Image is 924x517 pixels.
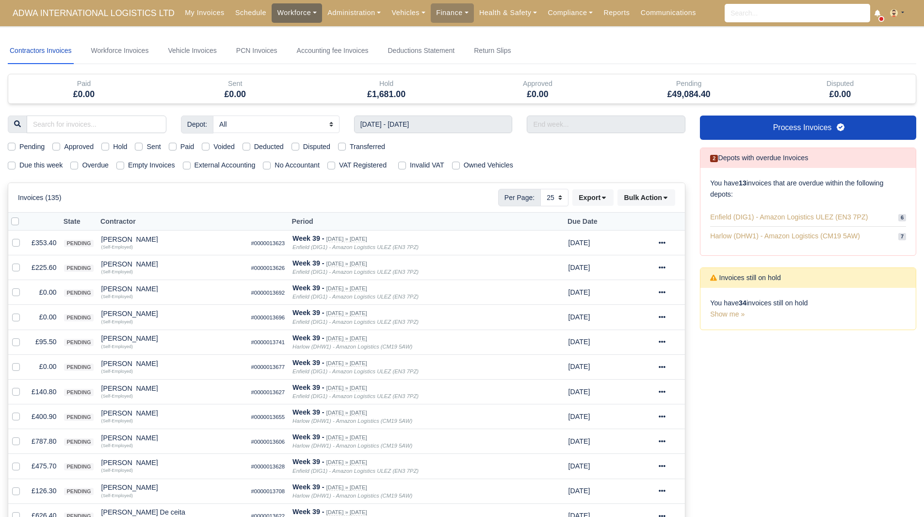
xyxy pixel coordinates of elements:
strong: Week 39 - [292,334,324,342]
small: #0000013627 [251,389,285,395]
span: 1 week from now [568,288,590,296]
small: (Self-Employed) [101,294,133,299]
a: Accounting fee Invoices [295,38,371,64]
small: #0000013708 [251,488,285,494]
a: Communications [635,3,702,22]
div: [PERSON_NAME] [101,385,243,392]
div: [PERSON_NAME] [101,310,243,317]
a: Finance [431,3,474,22]
div: [PERSON_NAME] [101,285,243,292]
span: ADWA INTERNATIONAL LOGISTICS LTD [8,3,179,23]
div: Export [572,189,617,206]
div: Sent [167,78,304,89]
i: Enfield (DIG1) - Amazon Logistics ULEZ (EN3 7PZ) [292,393,419,399]
h6: Invoices (135) [18,194,61,202]
div: [PERSON_NAME] [101,459,243,466]
small: (Self-Employed) [101,468,133,473]
span: 1 week from now [568,313,590,321]
a: Deductions Statement [386,38,456,64]
span: 6 [898,214,906,221]
small: [DATE] » [DATE] [326,236,367,242]
label: Deducted [254,141,284,152]
h5: £0.00 [469,89,606,100]
span: pending [64,463,93,470]
small: #0000013623 [251,240,285,246]
label: Sent [146,141,161,152]
span: pending [64,364,93,371]
input: Search... [725,4,870,22]
button: Bulk Action [617,189,675,206]
small: [DATE] » [DATE] [326,310,367,317]
span: 1 week from now [568,388,590,396]
strong: Week 39 - [292,458,324,466]
span: Enfield (DIG1) - Amazon Logistics ULEZ (EN3 7PZ) [710,212,868,223]
small: [DATE] » [DATE] [326,285,367,292]
i: Harlow (DHW1) - Amazon Logistics (CM19 5AW) [292,418,412,424]
a: PCN Invoices [234,38,279,64]
label: Due this week [19,160,63,171]
h5: £0.00 [772,89,908,100]
span: pending [64,438,93,446]
a: Enfield (DIG1) - Amazon Logistics ULEZ (EN3 7PZ) 6 [710,208,906,227]
small: #0000013626 [251,265,285,271]
small: [DATE] » [DATE] [326,360,367,367]
div: [PERSON_NAME] [101,484,243,491]
label: No Accountant [275,160,320,171]
strong: Week 39 - [292,433,324,441]
div: Disputed [772,78,908,89]
small: #0000013692 [251,290,285,296]
label: Transferred [350,141,385,152]
span: 2 [710,155,718,162]
a: Contractors Invoices [8,38,74,64]
span: pending [64,240,93,247]
span: 1 week from now [568,264,590,271]
label: Empty Invoices [128,160,175,171]
div: Paid [8,74,160,103]
a: Compliance [542,3,598,22]
small: [DATE] » [DATE] [326,484,367,491]
button: Export [572,189,614,206]
div: Pending [620,78,757,89]
small: (Self-Employed) [101,418,133,423]
small: (Self-Employed) [101,269,133,274]
h5: £0.00 [16,89,152,100]
label: Approved [64,141,94,152]
span: 3 days ago [568,338,590,346]
label: Pending [19,141,45,152]
h5: £1,681.00 [318,89,455,100]
div: [PERSON_NAME] [101,261,243,267]
label: External Accounting [195,160,256,171]
small: #0000013677 [251,364,285,370]
input: Search for invoices... [27,116,166,133]
small: (Self-Employed) [101,443,133,448]
td: £0.00 [28,280,60,305]
small: #0000013655 [251,414,285,420]
div: Approved [462,74,613,103]
label: Overdue [82,160,109,171]
td: £140.80 [28,379,60,404]
div: Sent [160,74,311,103]
span: pending [64,488,93,495]
i: Enfield (DIG1) - Amazon Logistics ULEZ (EN3 7PZ) [292,269,419,275]
input: End week... [527,116,685,133]
span: 1 week from now [568,413,590,420]
span: 1 week from now [568,239,590,247]
a: Vehicles [386,3,431,22]
i: Enfield (DIG1) - Amazon Logistics ULEZ (EN3 7PZ) [292,368,419,374]
span: pending [64,389,93,396]
strong: Week 39 - [292,284,324,292]
strong: Week 39 - [292,359,324,367]
div: [PERSON_NAME] [101,360,243,367]
strong: 34 [739,299,746,307]
a: Workforce Invoices [89,38,151,64]
strong: Week 39 - [292,234,324,242]
span: pending [64,289,93,297]
td: £95.50 [28,330,60,354]
div: [PERSON_NAME] [101,410,243,417]
a: Process Invoices [700,116,916,140]
div: [PERSON_NAME] [101,335,243,342]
